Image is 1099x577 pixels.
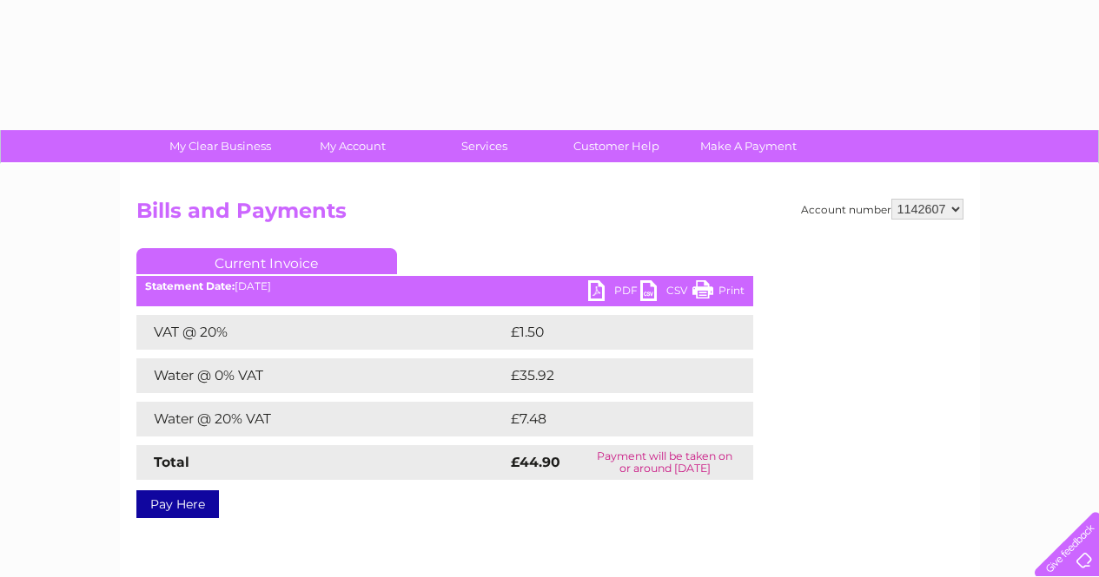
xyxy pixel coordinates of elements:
a: My Clear Business [149,130,292,162]
b: Statement Date: [145,279,235,292]
td: VAT @ 20% [136,315,506,350]
strong: Total [154,454,189,470]
td: £1.50 [506,315,711,350]
a: My Account [281,130,424,162]
strong: £44.90 [511,454,560,470]
td: £7.48 [506,402,712,436]
div: [DATE] [136,280,753,292]
a: CSV [640,280,692,305]
td: Water @ 20% VAT [136,402,506,436]
td: Water @ 0% VAT [136,358,506,393]
h2: Bills and Payments [136,199,963,232]
td: Payment will be taken on or around [DATE] [577,445,752,480]
a: Customer Help [545,130,688,162]
td: £35.92 [506,358,718,393]
a: Services [413,130,556,162]
a: Make A Payment [677,130,820,162]
a: Pay Here [136,490,219,518]
a: Current Invoice [136,248,397,274]
a: Print [692,280,745,305]
div: Account number [801,199,963,220]
a: PDF [588,280,640,305]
